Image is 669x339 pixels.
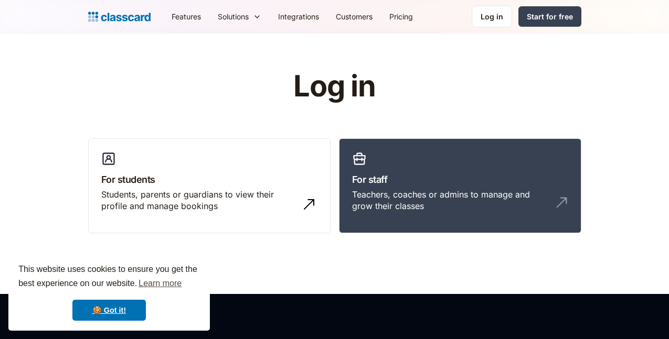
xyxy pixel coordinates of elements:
[8,253,210,331] div: cookieconsent
[352,172,568,187] h3: For staff
[168,70,501,103] h1: Log in
[88,9,151,24] a: home
[527,11,573,22] div: Start for free
[481,11,503,22] div: Log in
[472,6,512,27] a: Log in
[352,189,547,212] div: Teachers, coaches or admins to manage and grow their classes
[518,6,581,27] a: Start for free
[327,5,381,28] a: Customers
[137,276,183,291] a: learn more about cookies
[18,263,200,291] span: This website uses cookies to ensure you get the best experience on our website.
[270,5,327,28] a: Integrations
[101,189,296,212] div: Students, parents or guardians to view their profile and manage bookings
[163,5,209,28] a: Features
[72,300,146,321] a: dismiss cookie message
[209,5,270,28] div: Solutions
[88,138,331,234] a: For studentsStudents, parents or guardians to view their profile and manage bookings
[101,172,317,187] h3: For students
[339,138,581,234] a: For staffTeachers, coaches or admins to manage and grow their classes
[381,5,421,28] a: Pricing
[218,11,249,22] div: Solutions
